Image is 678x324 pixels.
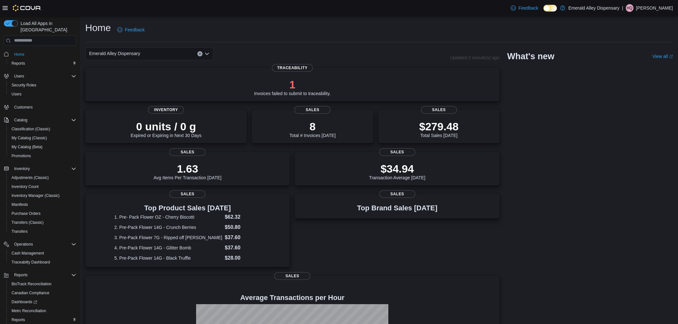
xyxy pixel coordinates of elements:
[114,255,222,261] dt: 5. Pre-Pack Flower 14G - Black Truffle
[6,182,79,191] button: Inventory Count
[12,126,50,132] span: Classification (Classic)
[9,174,76,182] span: Adjustments (Classic)
[6,173,79,182] button: Adjustments (Classic)
[12,144,43,150] span: My Catalog (Beta)
[652,54,673,59] a: View allExternal link
[12,193,60,198] span: Inventory Manager (Classic)
[12,260,50,265] span: Traceabilty Dashboard
[9,60,28,67] a: Reports
[369,162,426,175] p: $34.94
[89,50,140,57] span: Emerald Alley Dispensary
[153,162,221,175] p: 1.63
[6,249,79,258] button: Cash Management
[9,249,46,257] a: Cash Management
[12,240,36,248] button: Operations
[12,229,28,234] span: Transfers
[9,81,39,89] a: Security Roles
[9,298,76,306] span: Dashboards
[131,120,202,138] div: Expired or Expiring in Next 30 Days
[9,125,76,133] span: Classification (Classic)
[9,81,76,89] span: Security Roles
[12,103,35,111] a: Customers
[6,306,79,315] button: Metrc Reconciliation
[9,280,54,288] a: BioTrack Reconciliation
[419,120,459,138] div: Total Sales [DATE]
[114,204,261,212] h3: Top Product Sales [DATE]
[225,254,260,262] dd: $28.00
[9,210,76,217] span: Purchase Orders
[12,103,76,111] span: Customers
[12,220,44,225] span: Transfers (Classic)
[12,83,36,88] span: Security Roles
[12,317,25,322] span: Reports
[622,4,623,12] p: |
[225,223,260,231] dd: $50.80
[636,4,673,12] p: [PERSON_NAME]
[12,308,46,313] span: Metrc Reconciliation
[6,59,79,68] button: Reports
[6,151,79,160] button: Promotions
[12,61,25,66] span: Reports
[18,20,76,33] span: Load All Apps in [GEOGRAPHIC_DATA]
[294,106,330,114] span: Sales
[125,27,145,33] span: Feedback
[9,280,76,288] span: BioTrack Reconciliation
[12,211,41,216] span: Purchase Orders
[131,120,202,133] p: 0 units / 0 g
[274,272,310,280] span: Sales
[1,116,79,125] button: Catalog
[204,51,210,56] button: Open list of options
[12,116,30,124] button: Catalog
[6,288,79,297] button: Canadian Compliance
[421,106,457,114] span: Sales
[6,209,79,218] button: Purchase Orders
[13,5,41,11] img: Cova
[9,228,30,235] a: Transfers
[9,316,76,324] span: Reports
[9,152,76,160] span: Promotions
[6,125,79,134] button: Classification (Classic)
[12,116,76,124] span: Catalog
[12,202,28,207] span: Manifests
[9,90,24,98] a: Users
[9,192,76,199] span: Inventory Manager (Classic)
[543,5,557,12] input: Dark Mode
[1,102,79,112] button: Customers
[379,190,415,198] span: Sales
[12,281,52,287] span: BioTrack Reconciliation
[12,72,76,80] span: Users
[379,148,415,156] span: Sales
[90,294,494,302] h4: Average Transactions per Hour
[6,227,79,236] button: Transfers
[12,50,76,58] span: Home
[153,162,221,180] div: Avg Items Per Transaction [DATE]
[12,271,76,279] span: Reports
[12,153,31,158] span: Promotions
[6,81,79,90] button: Security Roles
[114,234,222,241] dt: 3. Pre-Pack Flower 7G - Ripped off [PERSON_NAME]
[289,120,335,133] p: 8
[626,4,633,12] div: Hunter Quinten
[9,298,40,306] a: Dashboards
[12,51,27,58] a: Home
[14,166,30,171] span: Inventory
[9,258,53,266] a: Traceabilty Dashboard
[14,242,33,247] span: Operations
[114,214,222,220] dt: 1. Pre- Pack Flower OZ - Cherry Biscotti
[114,245,222,251] dt: 4. Pre-Pack Flower 14G - Glitter Bomb
[254,78,331,91] p: 1
[568,4,620,12] p: Emerald Alley Dispensary
[508,2,541,14] a: Feedback
[357,204,437,212] h3: Top Brand Sales [DATE]
[9,174,51,182] a: Adjustments (Classic)
[9,210,43,217] a: Purchase Orders
[225,244,260,252] dd: $37.60
[9,183,76,190] span: Inventory Count
[9,307,49,315] a: Metrc Reconciliation
[6,297,79,306] a: Dashboards
[6,279,79,288] button: BioTrack Reconciliation
[9,201,76,208] span: Manifests
[9,183,41,190] a: Inventory Count
[9,152,34,160] a: Promotions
